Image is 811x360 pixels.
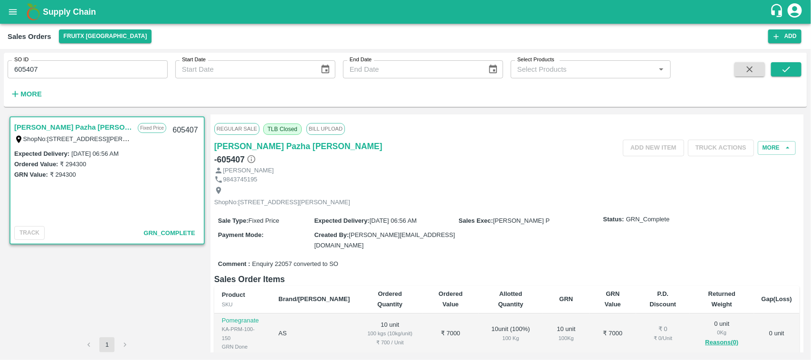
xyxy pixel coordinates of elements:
[214,140,382,153] a: [PERSON_NAME] Pazha [PERSON_NAME]
[365,329,415,338] div: 100 kgs (10kg/unit)
[459,217,493,224] label: Sales Exec :
[762,295,792,303] b: Gap(Loss)
[218,260,250,269] label: Comment :
[484,60,502,78] button: Choose date
[754,313,800,355] td: 0 unit
[350,56,372,64] label: End Date
[559,295,573,303] b: GRN
[314,231,349,238] label: Created By :
[603,215,624,224] label: Status:
[377,290,402,308] b: Ordered Quantity
[214,123,259,134] span: Regular Sale
[758,141,796,155] button: More
[655,63,668,76] button: Open
[605,290,621,308] b: GRN Value
[222,316,263,325] p: Pomegranate
[271,313,357,355] td: AS
[514,63,652,76] input: Select Products
[365,338,415,347] div: ₹ 700 / Unit
[493,217,550,224] span: [PERSON_NAME] P
[248,217,279,224] span: Fixed Price
[590,313,636,355] td: ₹ 7000
[357,313,422,355] td: 10 unit
[314,231,455,249] span: [PERSON_NAME][EMAIL_ADDRESS][DOMAIN_NAME]
[8,86,44,102] button: More
[770,3,786,20] div: customer-support
[768,29,801,43] button: Add
[708,290,735,308] b: Returned Weight
[422,313,479,355] td: ₹ 7000
[517,56,554,64] label: Select Products
[786,2,803,22] div: account of current user
[138,123,166,133] p: Fixed Price
[252,260,338,269] span: Enquiry 22057 converted to SO
[43,7,96,17] b: Supply Chain
[644,325,683,334] div: ₹ 0
[167,119,203,142] div: 605407
[263,123,302,135] span: TLB Closed
[175,60,313,78] input: Start Date
[697,337,746,348] button: Reasons(0)
[218,217,248,224] label: Sale Type :
[222,300,263,309] div: SKU
[626,215,670,224] span: GRN_Complete
[23,135,159,142] label: ShopNo:[STREET_ADDRESS][PERSON_NAME]
[14,56,29,64] label: SO ID
[370,217,417,224] span: [DATE] 06:56 AM
[550,325,582,342] div: 10 unit
[439,290,463,308] b: Ordered Value
[214,273,800,286] h6: Sales Order Items
[182,56,206,64] label: Start Date
[80,337,134,352] nav: pagination navigation
[143,229,195,237] span: GRN_Complete
[550,334,582,342] div: 100 Kg
[650,290,677,308] b: P.D. Discount
[99,337,114,352] button: page 1
[222,342,263,351] div: GRN Done
[644,334,683,342] div: ₹ 0 / Unit
[8,60,168,78] input: Enter SO ID
[71,150,118,157] label: [DATE] 06:56 AM
[343,60,480,78] input: End Date
[43,5,770,19] a: Supply Chain
[697,328,746,337] div: 0 Kg
[14,171,48,178] label: GRN Value:
[214,198,350,207] p: ShopNo:[STREET_ADDRESS][PERSON_NAME]
[8,30,51,43] div: Sales Orders
[14,121,133,133] a: [PERSON_NAME] Pazha [PERSON_NAME]
[314,217,369,224] label: Expected Delivery :
[487,334,535,342] div: 100 Kg
[223,175,257,184] p: 9843745195
[214,153,256,166] h6: - 605407
[14,150,69,157] label: Expected Delivery :
[218,231,264,238] label: Payment Mode :
[306,123,345,134] span: Bill Upload
[222,325,263,342] div: KA-PRM-100-150
[24,2,43,21] img: logo
[278,295,350,303] b: Brand/[PERSON_NAME]
[60,161,86,168] label: ₹ 294300
[59,29,152,43] button: Select DC
[50,171,76,178] label: ₹ 294300
[223,166,274,175] p: [PERSON_NAME]
[487,325,535,342] div: 10 unit ( 100 %)
[498,290,524,308] b: Allotted Quantity
[316,60,334,78] button: Choose date
[2,1,24,23] button: open drawer
[697,320,746,348] div: 0 unit
[222,291,245,298] b: Product
[20,90,42,98] strong: More
[14,161,58,168] label: Ordered Value:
